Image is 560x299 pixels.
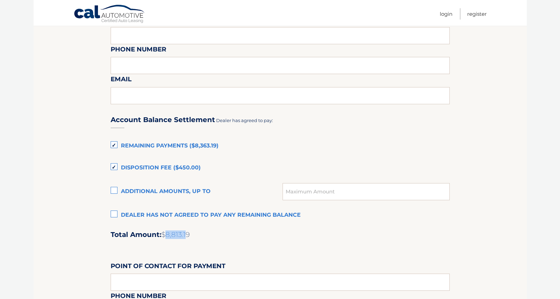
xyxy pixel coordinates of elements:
h2: Total Amount: [111,230,450,239]
label: Point of Contact for Payment [111,261,225,274]
label: Phone Number [111,44,166,57]
a: Cal Automotive [74,4,146,24]
label: Disposition Fee ($450.00) [111,161,450,175]
label: Remaining Payments ($8,363.19) [111,139,450,153]
label: Email [111,74,132,87]
span: $8,813.19 [161,230,190,239]
input: Maximum Amount [283,183,449,200]
h3: Account Balance Settlement [111,116,215,124]
label: Additional amounts, up to [111,185,283,199]
a: Login [440,8,452,20]
a: Register [467,8,487,20]
label: Dealer has not agreed to pay any remaining balance [111,208,450,222]
span: Dealer has agreed to pay: [216,118,273,123]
